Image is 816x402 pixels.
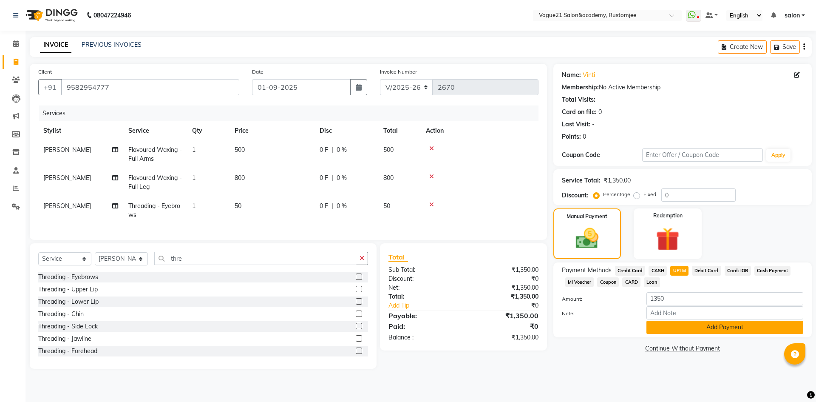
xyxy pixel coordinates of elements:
[40,37,71,53] a: INVOICE
[565,277,594,287] span: MI Voucher
[192,146,195,154] span: 1
[463,292,544,301] div: ₹1,350.00
[38,334,91,343] div: Threading - Jawline
[562,176,601,185] div: Service Total:
[187,121,229,140] th: Qty
[192,202,195,210] span: 1
[337,174,347,182] span: 0 %
[331,202,333,211] span: |
[337,145,347,154] span: 0 %
[785,11,800,20] span: salon
[569,225,606,251] img: _cash.svg
[463,311,544,321] div: ₹1,350.00
[192,174,195,182] span: 1
[382,283,463,292] div: Net:
[22,3,80,27] img: logo
[382,301,477,310] a: Add Tip
[583,132,586,141] div: 0
[463,333,544,342] div: ₹1,350.00
[38,121,123,140] th: Stylist
[320,202,328,211] span: 0 F
[123,121,187,140] th: Service
[463,274,544,283] div: ₹0
[43,146,91,154] span: [PERSON_NAME]
[38,273,98,282] div: Threading - Eyebrows
[229,121,314,140] th: Price
[421,121,538,140] th: Action
[252,68,263,76] label: Date
[331,145,333,154] span: |
[567,213,607,220] label: Manual Payment
[331,174,333,182] span: |
[320,174,328,182] span: 0 F
[39,105,545,121] div: Services
[643,191,656,198] label: Fixed
[38,68,52,76] label: Client
[646,292,803,305] input: Amount
[555,344,810,353] a: Continue Without Payment
[382,265,463,274] div: Sub Total:
[235,174,245,182] span: 800
[38,285,98,294] div: Threading - Upper Lip
[383,146,394,154] span: 500
[646,321,803,334] button: Add Payment
[477,301,544,310] div: ₹0
[615,266,646,276] span: Credit Card
[93,3,131,27] b: 08047224946
[82,41,142,48] a: PREVIOUS INVOICES
[43,174,91,182] span: [PERSON_NAME]
[38,297,99,306] div: Threading - Lower Lip
[382,321,463,331] div: Paid:
[604,176,631,185] div: ₹1,350.00
[235,146,245,154] span: 500
[378,121,421,140] th: Total
[38,310,84,319] div: Threading - Chin
[235,202,241,210] span: 50
[314,121,378,140] th: Disc
[718,40,767,54] button: Create New
[653,212,683,220] label: Redemption
[562,151,642,160] div: Coupon Code
[382,274,463,283] div: Discount:
[670,266,688,276] span: UPI M
[383,202,390,210] span: 50
[770,40,800,54] button: Save
[555,310,640,317] label: Note:
[646,306,803,319] input: Add Note
[649,266,667,276] span: CASH
[382,311,463,321] div: Payable:
[649,225,687,254] img: _gift.svg
[622,277,640,287] span: CARD
[383,174,394,182] span: 800
[154,252,356,265] input: Search or Scan
[597,277,619,287] span: Coupon
[128,146,182,163] span: Flavoured Waxing - Full Arms
[388,253,408,262] span: Total
[555,295,640,303] label: Amount:
[380,68,417,76] label: Invoice Number
[603,191,630,198] label: Percentage
[562,95,595,104] div: Total Visits:
[562,120,590,129] div: Last Visit:
[382,333,463,342] div: Balance :
[463,321,544,331] div: ₹0
[754,266,791,276] span: Cash Payment
[644,277,660,287] span: Loan
[320,145,328,154] span: 0 F
[337,202,347,211] span: 0 %
[725,266,751,276] span: Card: IOB
[592,120,595,129] div: -
[562,71,581,80] div: Name:
[583,71,595,80] a: Vinti
[562,132,581,141] div: Points:
[562,83,599,92] div: Membership:
[128,202,180,219] span: Threading - Eyebrows
[562,191,588,200] div: Discount:
[38,79,62,95] button: +91
[382,292,463,301] div: Total:
[642,148,763,162] input: Enter Offer / Coupon Code
[562,108,597,117] div: Card on file:
[61,79,239,95] input: Search by Name/Mobile/Email/Code
[766,149,790,162] button: Apply
[562,266,612,275] span: Payment Methods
